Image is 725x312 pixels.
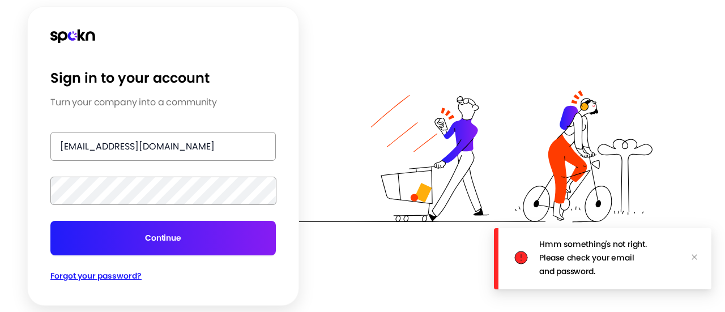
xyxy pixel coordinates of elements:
[50,70,210,87] h2: Sign in to your account
[50,132,276,161] input: Enter work email
[50,221,276,255] button: Continue
[539,238,647,277] p: Hmm something's not right. Please check your email and password.
[50,96,217,109] p: Turn your company into a community
[691,254,698,260] span: close
[50,270,142,281] span: Forgot your password?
